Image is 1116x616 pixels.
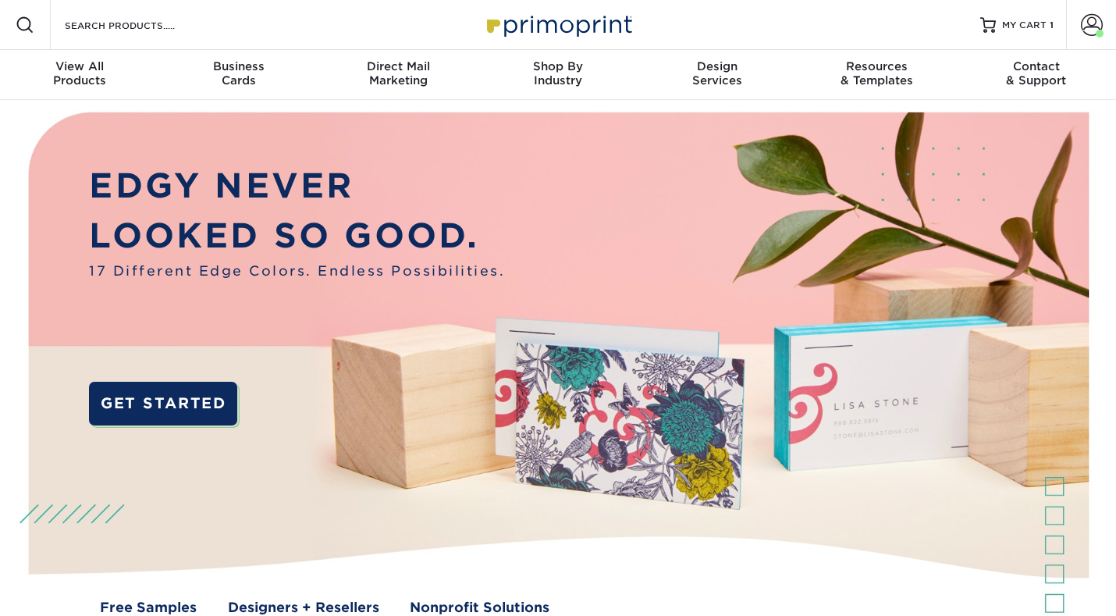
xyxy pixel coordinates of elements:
[478,59,638,73] span: Shop By
[89,262,505,282] span: 17 Different Edge Colors. Endless Possibilities.
[480,8,636,41] img: Primoprint
[957,59,1116,87] div: & Support
[319,50,478,100] a: Direct MailMarketing
[638,59,797,87] div: Services
[159,59,318,87] div: Cards
[957,50,1116,100] a: Contact& Support
[1050,20,1054,30] span: 1
[797,59,956,73] span: Resources
[159,59,318,73] span: Business
[319,59,478,73] span: Direct Mail
[797,50,956,100] a: Resources& Templates
[89,211,505,261] p: LOOKED SO GOOD.
[478,50,638,100] a: Shop ByIndustry
[638,59,797,73] span: Design
[89,382,237,426] a: GET STARTED
[957,59,1116,73] span: Contact
[159,50,318,100] a: BusinessCards
[478,59,638,87] div: Industry
[319,59,478,87] div: Marketing
[797,59,956,87] div: & Templates
[63,16,215,34] input: SEARCH PRODUCTS.....
[638,50,797,100] a: DesignServices
[1002,19,1047,32] span: MY CART
[89,161,505,211] p: EDGY NEVER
